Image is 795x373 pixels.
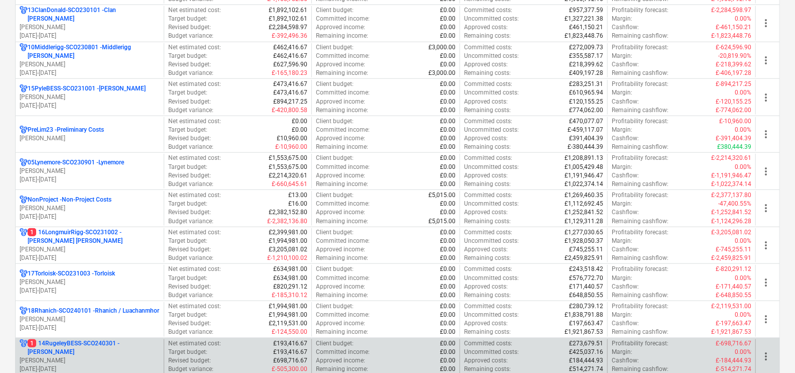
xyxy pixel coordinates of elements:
p: [DATE] - [DATE] [20,175,160,184]
p: Remaining costs : [464,106,511,115]
p: Committed costs : [464,265,512,273]
p: Target budget : [168,126,207,134]
p: £-380,444.39 [567,143,603,151]
p: Committed costs : [464,80,512,88]
p: £-461,150.21 [716,23,751,32]
p: £1,022,374.14 [564,180,603,189]
p: Profitability forecast : [612,228,668,237]
p: [PERSON_NAME] [20,93,160,102]
p: Revised budget : [168,98,211,106]
p: £1,327,221.38 [564,15,603,23]
p: £576,772.70 [569,274,603,283]
p: Profitability forecast : [612,43,668,52]
p: Approved costs : [464,208,508,217]
p: £2,284,598.97 [269,23,307,32]
iframe: Chat Widget [745,325,795,373]
p: [PERSON_NAME] [20,23,160,32]
p: Cashflow : [612,208,639,217]
p: £0.00 [440,163,456,171]
p: 18Rhanich-SCO240101 - Rhanich / Luachanmhor [28,307,159,315]
p: £-745,255.11 [716,245,751,254]
p: £2,459,825.91 [564,254,603,262]
p: £3,000.00 [428,43,456,52]
p: 0.00% [735,163,751,171]
p: £1,191,946.47 [564,171,603,180]
p: £-406,197.28 [716,69,751,77]
p: Revised budget : [168,208,211,217]
p: £391,404.39 [569,134,603,143]
p: Approved costs : [464,98,508,106]
p: £-2,377,137.80 [711,191,751,200]
p: 16LongmuirRigg-SCO231002 - [PERSON_NAME] [PERSON_NAME] [28,228,160,245]
div: Project has multi currencies enabled [20,43,28,60]
p: Cashflow : [612,134,639,143]
p: Committed income : [316,52,370,60]
p: £1,823,448.76 [564,32,603,40]
p: £473,416.67 [273,88,307,97]
p: [PERSON_NAME] [20,134,160,143]
p: Approved costs : [464,134,508,143]
p: Margin : [612,274,632,283]
p: Approved income : [316,171,365,180]
p: Uncommitted costs : [464,274,519,283]
p: £0.00 [440,32,456,40]
p: £283,251.31 [569,80,603,88]
p: £1,892,102.61 [269,15,307,23]
p: £0.00 [440,245,456,254]
div: 05Lynemore-SCO230901 -Lynemore[PERSON_NAME][DATE]-[DATE] [20,158,160,184]
p: [DATE] - [DATE] [20,287,160,295]
div: 116LongmuirRigg-SCO231002 -[PERSON_NAME] [PERSON_NAME][PERSON_NAME][DATE]-[DATE] [20,228,160,263]
p: 0.00% [735,88,751,97]
p: £1,252,841.52 [564,208,603,217]
p: Net estimated cost : [168,265,221,273]
p: Committed costs : [464,228,512,237]
p: Net estimated cost : [168,80,221,88]
p: Client budget : [316,80,354,88]
p: £-2,284,598.97 [711,6,751,15]
p: Remaining cashflow : [612,32,668,40]
div: 18Rhanich-SCO240101 -Rhanich / Luachanmhor[PERSON_NAME][DATE]-[DATE] [20,307,160,332]
p: £0.00 [440,154,456,162]
p: £-120,155.25 [716,98,751,106]
p: Target budget : [168,200,207,208]
p: Approved income : [316,98,365,106]
p: Target budget : [168,52,207,60]
p: £0.00 [440,52,456,60]
p: Net estimated cost : [168,117,221,126]
p: [PERSON_NAME] [20,278,160,287]
p: [PERSON_NAME] [20,60,160,69]
span: more_vert [760,91,772,104]
p: £473,416.67 [273,80,307,88]
p: £-391,404.39 [716,134,751,143]
p: Remaining income : [316,180,368,189]
p: £-1,210,100.02 [267,254,307,262]
p: £0.00 [440,98,456,106]
p: £-2,382,136.80 [267,217,307,226]
p: Remaining income : [316,106,368,115]
div: Project has multi currencies enabled [20,339,28,356]
p: Revised budget : [168,134,211,143]
p: Cashflow : [612,171,639,180]
p: Profitability forecast : [612,154,668,162]
p: £0.00 [440,208,456,217]
p: £1,208,891.13 [564,154,603,162]
p: 15PyleBESS-SCO231001 - [PERSON_NAME] [28,84,146,93]
p: £120,155.25 [569,98,603,106]
p: Revised budget : [168,245,211,254]
p: £-459,117.07 [567,126,603,134]
p: Profitability forecast : [612,191,668,200]
p: £-1,124,296.28 [711,217,751,226]
p: £0.00 [440,200,456,208]
div: Project has multi currencies enabled [20,6,28,23]
p: Remaining income : [316,69,368,77]
p: £-3,205,081.02 [711,228,751,237]
p: Budget variance : [168,254,213,262]
p: Approved costs : [464,245,508,254]
p: £0.00 [440,126,456,134]
p: Uncommitted costs : [464,52,519,60]
p: £1,269,460.35 [564,191,603,200]
p: Client budget : [316,43,354,52]
p: £0.00 [440,15,456,23]
p: Committed income : [316,88,370,97]
p: -47,400.55% [718,200,751,208]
